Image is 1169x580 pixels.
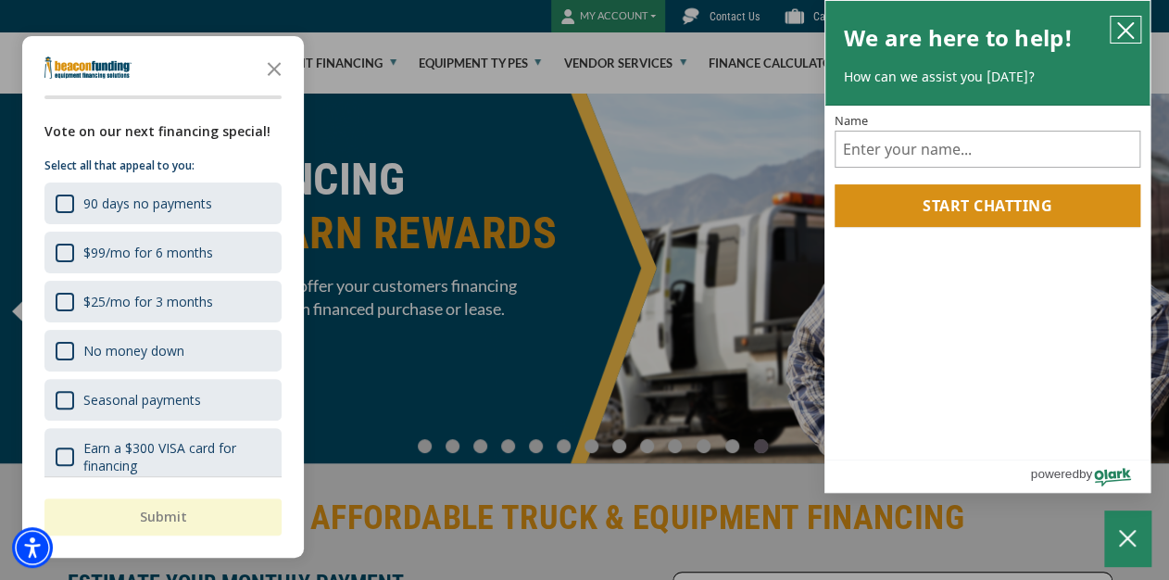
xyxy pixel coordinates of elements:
div: $99/mo for 6 months [44,232,282,273]
button: Close Chatbox [1104,511,1150,566]
div: No money down [83,342,184,359]
div: Earn a $300 VISA card for financing [83,439,270,474]
a: Powered by Olark [1030,460,1150,492]
input: Name [835,131,1140,168]
div: $25/mo for 3 months [83,293,213,310]
button: Submit [44,498,282,536]
h2: We are here to help! [844,19,1073,57]
div: No money down [44,330,282,372]
img: Company logo [44,57,132,79]
div: $99/mo for 6 months [83,244,213,261]
button: Close the survey [256,49,293,86]
p: Select all that appeal to you: [44,157,282,175]
span: by [1079,462,1092,485]
span: powered [1030,462,1078,485]
div: $25/mo for 3 months [44,281,282,322]
div: 90 days no payments [83,195,212,212]
div: Earn a $300 VISA card for financing [44,428,282,485]
div: Vote on our next financing special! [44,121,282,142]
div: Seasonal payments [44,379,282,421]
div: Survey [22,36,304,558]
div: Accessibility Menu [12,527,53,568]
div: Seasonal payments [83,391,201,409]
div: 90 days no payments [44,183,282,224]
button: close chatbox [1111,17,1140,43]
button: Start chatting [835,184,1140,227]
p: How can we assist you [DATE]? [844,68,1131,86]
label: Name [835,115,1140,127]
